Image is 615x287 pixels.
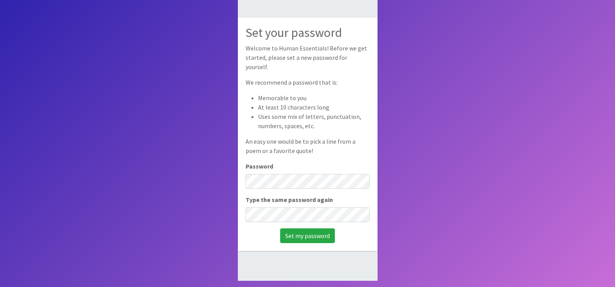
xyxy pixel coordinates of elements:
[246,78,370,87] p: We recommend a password that is:
[246,195,333,204] label: Type the same password again
[246,162,273,171] label: Password
[246,137,370,155] p: An easy one would be to pick a line from a poem or a favorite quote!
[258,112,370,130] li: Uses some mix of letters, punctuation, numbers, spaces, etc.
[246,25,370,40] h2: Set your password
[246,43,370,71] p: Welcome to Human Essentials! Before we get started, please set a new password for yourself.
[258,103,370,112] li: At least 10 characters long
[280,228,335,243] input: Set my password
[258,93,370,103] li: Memorable to you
